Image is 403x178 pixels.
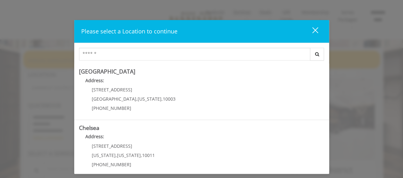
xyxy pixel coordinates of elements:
span: [STREET_ADDRESS] [92,87,132,93]
span: 10003 [163,96,176,102]
span: Please select a Location to continue [81,27,177,35]
span: [US_STATE] [92,152,116,158]
b: Chelsea [79,124,99,132]
b: Address: [85,77,104,83]
div: close dialog [305,27,318,36]
span: [GEOGRAPHIC_DATA] [92,96,136,102]
span: [PHONE_NUMBER] [92,161,131,167]
span: , [141,152,142,158]
span: , [116,152,117,158]
span: [US_STATE] [117,152,141,158]
span: 10011 [142,152,155,158]
span: [STREET_ADDRESS] [92,143,132,149]
span: [PHONE_NUMBER] [92,105,131,111]
span: [US_STATE] [138,96,162,102]
button: close dialog [300,25,322,38]
i: Search button [313,52,321,56]
div: Center Select [79,48,324,64]
span: , [162,96,163,102]
input: Search Center [79,48,310,61]
b: [GEOGRAPHIC_DATA] [79,68,135,75]
b: Address: [85,133,104,139]
span: , [136,96,138,102]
